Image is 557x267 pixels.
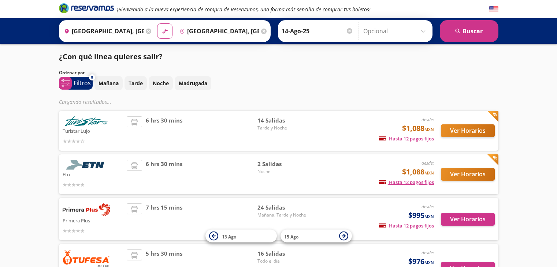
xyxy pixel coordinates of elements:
span: 7 hrs 15 mins [146,203,182,235]
button: Ver Horarios [441,124,495,137]
button: Buscar [440,20,498,42]
span: 15 Ago [284,233,298,240]
img: Primera Plus [63,203,110,216]
input: Opcional [363,22,429,40]
span: 24 Salidas [257,203,309,212]
p: ¿Con qué línea quieres salir? [59,51,163,62]
em: desde: [422,249,434,256]
span: Tarde y Noche [257,125,309,131]
button: 13 Ago [205,230,277,242]
input: Buscar Origen [61,22,144,40]
button: Noche [149,76,173,90]
p: Turistar Lujo [63,126,123,135]
small: MXN [424,170,434,176]
em: desde: [422,203,434,210]
button: Madrugada [175,76,211,90]
i: Brand Logo [59,3,114,14]
p: Filtros [74,79,91,87]
span: Mañana, Tarde y Noche [257,212,309,218]
span: Hasta 12 pagos fijos [379,222,434,229]
span: Hasta 12 pagos fijos [379,179,434,185]
span: 6 hrs 30 mins [146,160,182,189]
button: Ver Horarios [441,168,495,181]
p: Madrugada [179,79,207,87]
p: Primera Plus [63,216,123,225]
span: $1,088 [402,123,434,134]
img: Etn [63,160,110,170]
span: 0 [91,74,93,80]
small: MXN [424,127,434,132]
p: Tarde [129,79,143,87]
span: 6 hrs 30 mins [146,116,182,145]
p: Etn [63,170,123,178]
span: $976 [408,256,434,267]
em: ¡Bienvenido a la nueva experiencia de compra de Reservamos, una forma más sencilla de comprar tus... [117,6,371,13]
a: Brand Logo [59,3,114,16]
span: Todo el día [257,258,309,264]
span: Noche [257,168,309,175]
button: English [489,5,498,14]
em: Cargando resultados ... [59,98,111,105]
button: 0Filtros [59,77,93,90]
p: Mañana [99,79,119,87]
span: 14 Salidas [257,116,309,125]
small: MXN [424,260,434,265]
input: Buscar Destino [177,22,259,40]
input: Elegir Fecha [282,22,353,40]
span: $995 [408,210,434,221]
span: 2 Salidas [257,160,309,168]
p: Ordenar por [59,69,85,76]
button: Tarde [125,76,147,90]
button: Mañana [94,76,123,90]
span: Hasta 12 pagos fijos [379,135,434,142]
img: Turistar Lujo [63,116,110,126]
em: desde: [422,160,434,166]
span: 13 Ago [222,233,236,240]
span: $1,088 [402,166,434,177]
p: Noche [153,79,169,87]
em: desde: [422,116,434,123]
span: 16 Salidas [257,249,309,258]
small: MXN [424,214,434,219]
button: Ver Horarios [441,213,495,226]
button: 15 Ago [281,230,352,242]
